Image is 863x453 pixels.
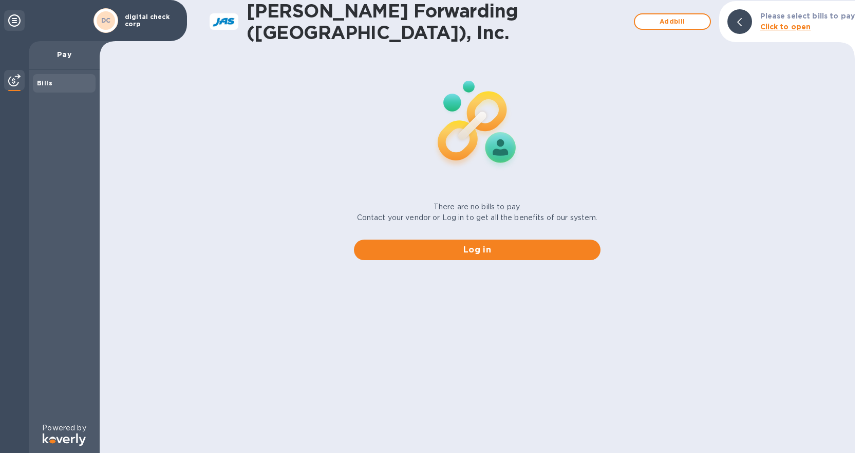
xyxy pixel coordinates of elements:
[43,433,86,446] img: Logo
[42,423,86,433] p: Powered by
[125,13,176,28] p: digital check corp
[354,240,601,260] button: Log in
[760,23,811,31] b: Click to open
[362,244,592,256] span: Log in
[357,202,598,223] p: There are no bills to pay. Contact your vendor or Log in to get all the benefits of our system.
[37,79,52,87] b: Bills
[634,13,711,30] button: Addbill
[37,49,91,60] p: Pay
[643,15,702,28] span: Add bill
[760,12,855,20] b: Please select bills to pay
[101,16,111,24] b: DC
